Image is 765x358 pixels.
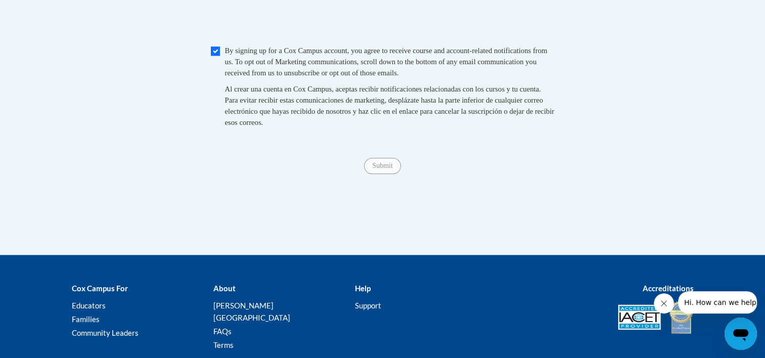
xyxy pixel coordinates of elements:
[668,299,694,335] img: IDA® Accredited
[306,1,460,40] iframe: reCAPTCHA
[72,301,106,310] a: Educators
[213,327,231,336] a: FAQs
[678,291,757,314] iframe: Message from company
[213,301,290,322] a: [PERSON_NAME][GEOGRAPHIC_DATA]
[354,284,370,293] b: Help
[225,47,548,77] span: By signing up for a Cox Campus account, you agree to receive course and account-related notificat...
[654,293,674,314] iframe: Close message
[725,318,757,350] iframe: Button to launch messaging window
[225,85,554,126] span: Al crear una cuenta en Cox Campus, aceptas recibir notificaciones relacionadas con los cursos y t...
[618,304,661,330] img: Accredited IACET® Provider
[72,315,100,324] a: Families
[6,7,82,15] span: Hi. How can we help?
[213,340,233,349] a: Terms
[213,284,235,293] b: About
[72,328,139,337] a: Community Leaders
[354,301,381,310] a: Support
[72,284,128,293] b: Cox Campus For
[643,284,694,293] b: Accreditations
